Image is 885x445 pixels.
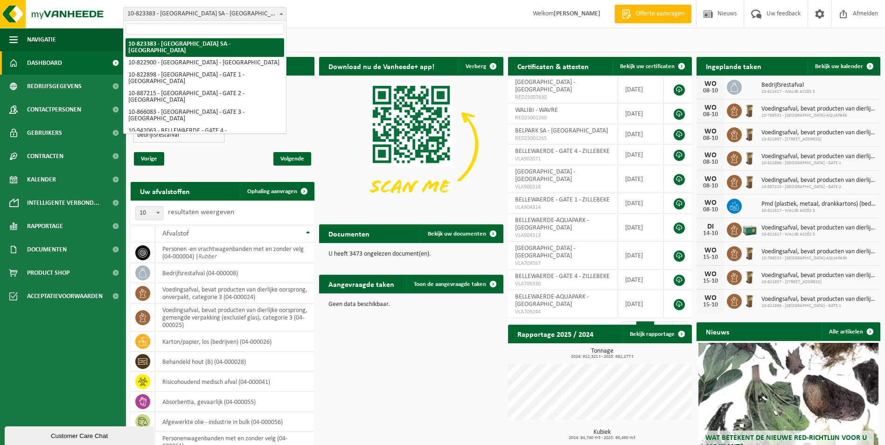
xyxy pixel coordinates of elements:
[761,105,876,113] span: Voedingsafval, bevat producten van dierlijke oorsprong, onverpakt, categorie 3
[515,232,611,239] span: VLA904313
[515,204,611,211] span: VLA904314
[135,206,163,220] span: 10
[515,293,589,308] span: BELLEWAERDE-AQUAPARK - [GEOGRAPHIC_DATA]
[198,253,217,260] i: Rubber
[319,275,404,293] h2: Aangevraagde taken
[761,137,876,142] span: 10-821957 - [STREET_ADDRESS]
[808,57,879,76] a: Bekijk uw kalender
[162,230,189,237] span: Afvalstof
[515,168,575,183] span: [GEOGRAPHIC_DATA] - [GEOGRAPHIC_DATA]
[761,296,876,303] span: Voedingsafval, bevat producten van dierlijke oorsprong, onverpakt, categorie 3
[125,106,284,125] li: 10-866083 - [GEOGRAPHIC_DATA] - GATE 3 - [GEOGRAPHIC_DATA]
[618,214,664,242] td: [DATE]
[701,254,720,261] div: 15-10
[742,269,758,285] img: WB-0140-HPE-BN-01
[701,223,720,230] div: DI
[124,7,286,21] span: 10-823383 - BELPARK SA - WAVRE
[513,436,692,440] span: 2024: 84,740 m3 - 2025: 60,460 m3
[697,322,739,341] h2: Nieuws
[701,88,720,94] div: 08-10
[761,232,876,237] span: 10-821617 - WALIBI ACCÈS 5
[155,243,314,263] td: personen -en vrachtwagenbanden met en zonder velg (04-000004) |
[701,199,720,207] div: WO
[515,183,611,191] span: VLA900318
[137,132,179,139] h4: bedrijfsrestafval
[761,184,876,190] span: 10-887215 - [GEOGRAPHIC_DATA] - GATE 2
[319,224,379,243] h2: Documenten
[701,111,720,118] div: 08-10
[701,278,720,285] div: 15-10
[701,302,720,308] div: 15-10
[136,207,163,220] span: 10
[155,332,314,352] td: karton/papier, los (bedrijven) (04-000026)
[761,129,876,137] span: Voedingsafval, bevat producten van dierlijke oorsprong, onverpakt, categorie 3
[742,292,758,308] img: WB-0140-HPE-BN-01
[123,7,286,21] span: 10-823383 - BELPARK SA - WAVRE
[697,57,771,75] h2: Ingeplande taken
[742,102,758,118] img: WB-0140-HPE-BN-01
[614,5,691,23] a: Offerte aanvragen
[155,392,314,412] td: absorbentia, gevaarlijk (04-000055)
[618,165,664,193] td: [DATE]
[618,145,664,165] td: [DATE]
[27,75,82,98] span: Bedrijfsgegevens
[155,352,314,372] td: behandeld hout (B) (04-000028)
[155,372,314,392] td: risicohoudend medisch afval (04-000041)
[701,207,720,213] div: 08-10
[742,245,758,261] img: WB-0140-HPE-BN-01
[319,76,503,214] img: Download de VHEPlus App
[27,145,63,168] span: Contracten
[125,57,284,69] li: 10-822900 - [GEOGRAPHIC_DATA] - [GEOGRAPHIC_DATA]
[27,121,62,145] span: Gebruikers
[27,98,81,121] span: Contactpersonen
[27,191,99,215] span: Intelligente verbond...
[328,301,494,308] p: Geen data beschikbaar.
[515,196,610,203] span: BELLEWAERDE - GATE 1 - ZILLEBEKE
[515,135,611,142] span: RED25001265
[513,355,692,359] span: 2024: 912,321 t - 2025: 682,277 t
[125,69,284,88] li: 10-822898 - [GEOGRAPHIC_DATA] - GATE 1 - [GEOGRAPHIC_DATA]
[761,89,815,95] span: 10-821617 - WALIBI ACCÈS 5
[27,215,63,238] span: Rapportage
[125,38,284,57] li: 10-823383 - [GEOGRAPHIC_DATA] SA - [GEOGRAPHIC_DATA]
[618,193,664,214] td: [DATE]
[742,174,758,189] img: WB-0140-HPE-BN-01
[515,245,575,259] span: [GEOGRAPHIC_DATA] - [GEOGRAPHIC_DATA]
[515,79,575,93] span: [GEOGRAPHIC_DATA] - [GEOGRAPHIC_DATA]
[27,238,67,261] span: Documenten
[620,63,675,70] span: Bekijk uw certificaten
[428,231,486,237] span: Bekijk uw documenten
[125,88,284,106] li: 10-887215 - [GEOGRAPHIC_DATA] - GATE 2 - [GEOGRAPHIC_DATA]
[247,188,297,195] span: Ophaling aanvragen
[742,126,758,142] img: WB-0140-HPE-BN-01
[761,201,876,208] span: Pmd (plastiek, metaal, drankkartons) (bedrijven)
[515,148,610,155] span: BELLEWAERDE - GATE 4 - ZILLEBEKE
[513,429,692,440] h3: Kubiek
[701,159,720,166] div: 08-10
[466,63,486,70] span: Verberg
[613,57,691,76] a: Bekijk uw certificaten
[125,125,284,144] li: 10-942063 - BELLEWAERDE - GATE 4 - [GEOGRAPHIC_DATA]
[131,182,199,200] h2: Uw afvalstoffen
[5,424,156,445] iframe: chat widget
[273,152,311,166] span: Volgende
[515,217,589,231] span: BELLEWAERDE-AQUAPARK - [GEOGRAPHIC_DATA]
[761,256,876,261] span: 10-798531 - [GEOGRAPHIC_DATA]-AQUAPARK
[27,285,103,308] span: Acceptatievoorwaarden
[27,28,56,51] span: Navigatie
[319,57,444,75] h2: Download nu de Vanheede+ app!
[742,221,758,237] img: PB-LB-0680-HPE-GN-01
[618,270,664,290] td: [DATE]
[701,152,720,159] div: WO
[634,9,687,19] span: Offerte aanvragen
[554,10,600,17] strong: [PERSON_NAME]
[515,280,611,288] span: VLA709330
[618,290,664,318] td: [DATE]
[701,128,720,135] div: WO
[155,263,314,283] td: bedrijfsrestafval (04-000008)
[701,271,720,278] div: WO
[761,208,876,214] span: 10-821617 - WALIBI ACCÈS 5
[761,177,876,184] span: Voedingsafval, bevat producten van dierlijke oorsprong, onverpakt, categorie 3
[618,76,664,104] td: [DATE]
